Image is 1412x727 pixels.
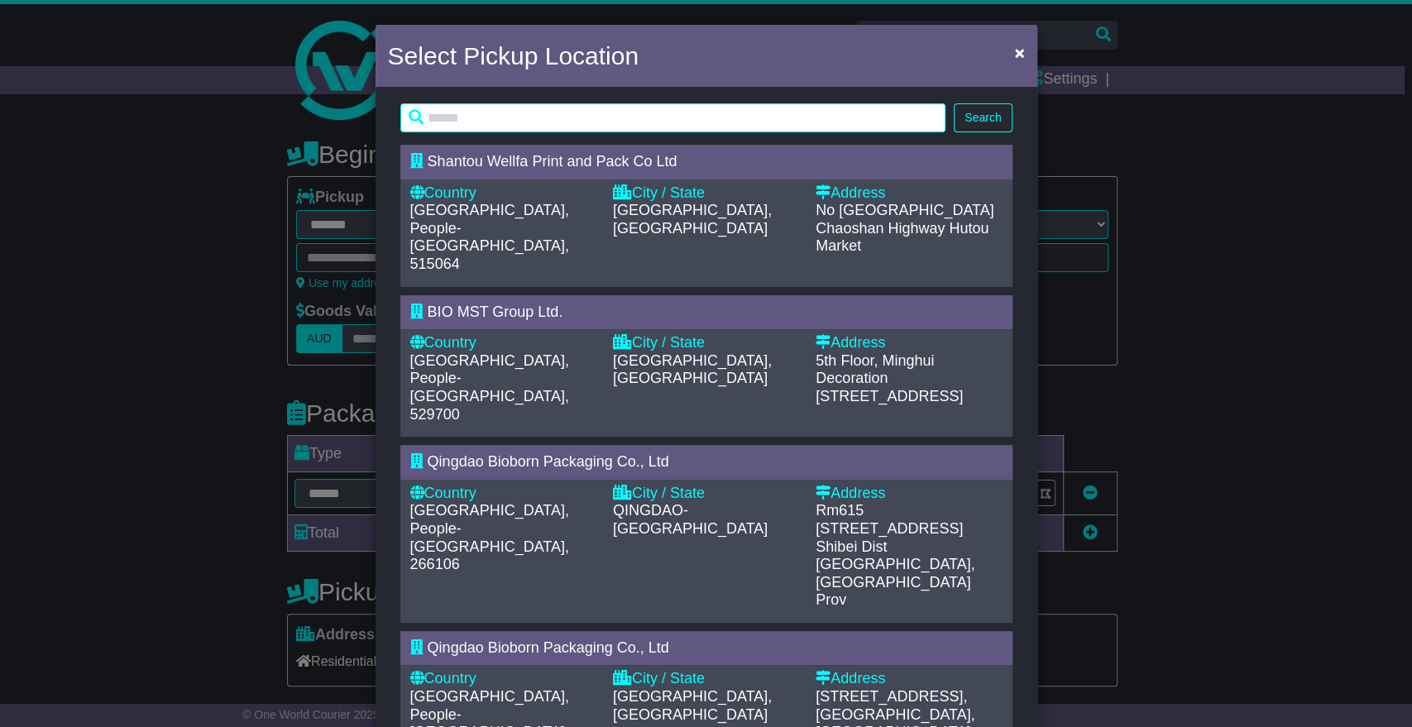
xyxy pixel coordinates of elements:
[613,485,799,503] div: City / State
[1006,36,1032,69] button: Close
[613,202,772,237] span: [GEOGRAPHIC_DATA], [GEOGRAPHIC_DATA]
[816,220,988,255] span: Chaoshan Highway Hutou Market
[410,670,596,688] div: Country
[428,453,669,470] span: Qingdao Bioborn Packaging Co., Ltd
[613,334,799,352] div: City / State
[428,153,677,170] span: Shantou Wellfa Print and Pack Co Ltd
[428,639,669,656] span: Qingdao Bioborn Packaging Co., Ltd
[613,670,799,688] div: City / State
[816,334,1002,352] div: Address
[816,670,1002,688] div: Address
[410,184,596,203] div: Country
[816,502,963,537] span: Rm615 [STREET_ADDRESS]
[613,184,799,203] div: City / State
[613,688,772,723] span: [GEOGRAPHIC_DATA], [GEOGRAPHIC_DATA]
[410,202,569,272] span: [GEOGRAPHIC_DATA], People-[GEOGRAPHIC_DATA], 515064
[1014,43,1024,62] span: ×
[410,352,569,423] span: [GEOGRAPHIC_DATA], People-[GEOGRAPHIC_DATA], 529700
[816,538,974,609] span: Shibei Dist [GEOGRAPHIC_DATA], [GEOGRAPHIC_DATA] Prov
[410,485,596,503] div: Country
[613,502,768,537] span: QINGDAO-[GEOGRAPHIC_DATA]
[410,502,569,572] span: [GEOGRAPHIC_DATA], People-[GEOGRAPHIC_DATA], 266106
[954,103,1012,132] button: Search
[388,37,639,74] h4: Select Pickup Location
[410,334,596,352] div: Country
[816,352,934,387] span: 5th Floor, Minghui Decoration
[816,688,967,705] span: [STREET_ADDRESS],
[428,304,563,320] span: BIO MST Group Ltd.
[816,485,1002,503] div: Address
[613,352,772,387] span: [GEOGRAPHIC_DATA], [GEOGRAPHIC_DATA]
[816,388,963,404] span: [STREET_ADDRESS]
[816,202,993,218] span: No [GEOGRAPHIC_DATA]
[816,184,1002,203] div: Address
